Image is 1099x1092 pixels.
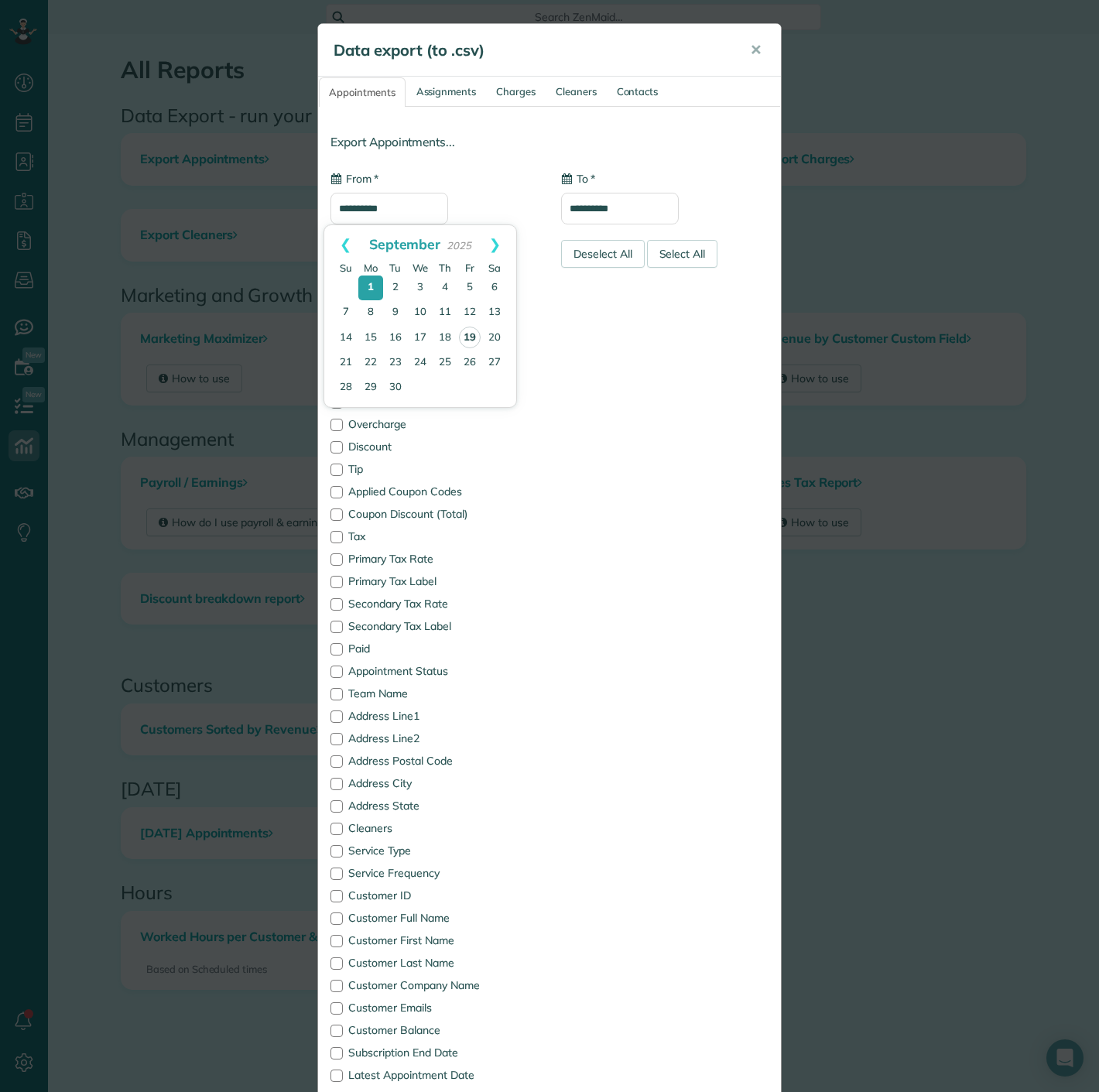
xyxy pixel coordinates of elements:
[324,225,367,264] a: Prev
[330,957,538,968] label: Customer Last Name
[358,326,383,351] a: 15
[433,300,457,325] a: 11
[358,276,383,300] a: 1
[330,800,538,811] label: Address State
[383,351,408,375] a: 23
[330,755,538,766] label: Address Postal Code
[383,375,408,400] a: 30
[330,688,538,699] label: Team Name
[330,464,538,474] label: Tip
[330,845,538,856] label: Service Type
[482,300,507,325] a: 13
[358,375,383,400] a: 29
[330,135,769,149] h4: Export Appointments...
[369,235,441,252] span: September
[465,262,474,274] span: Friday
[457,300,482,325] a: 12
[330,666,538,676] label: Appointment Status
[330,890,538,901] label: Customer ID
[358,351,383,375] a: 22
[330,531,538,542] label: Tax
[330,441,538,452] label: Discount
[330,710,538,721] label: Address Line1
[330,1047,538,1058] label: Subscription End Date
[330,912,538,923] label: Customer Full Name
[561,240,645,268] div: Deselect All
[488,262,501,274] span: Saturday
[457,276,482,300] a: 5
[408,351,433,375] a: 24
[340,262,352,274] span: Sunday
[561,171,595,187] label: To
[330,643,538,654] label: Paid
[330,553,538,564] label: Primary Tax Rate
[330,980,538,991] label: Customer Company Name
[474,225,516,264] a: Next
[334,375,358,400] a: 28
[330,1070,538,1080] label: Latest Appointment Date
[546,77,606,106] a: Cleaners
[408,300,433,325] a: 10
[487,77,545,106] a: Charges
[330,598,538,609] label: Secondary Tax Rate
[433,326,457,351] a: 18
[408,276,433,300] a: 3
[383,300,408,325] a: 9
[408,326,433,351] a: 17
[330,576,538,587] label: Primary Tax Label
[383,326,408,351] a: 16
[330,778,538,789] label: Address City
[334,326,358,351] a: 14
[647,240,718,268] div: Select All
[319,77,406,107] a: Appointments
[330,171,378,187] label: From
[389,262,401,274] span: Tuesday
[608,77,668,106] a: Contacts
[457,351,482,375] a: 26
[750,41,762,59] span: ✕
[358,300,383,325] a: 8
[482,276,507,300] a: 6
[330,823,538,834] label: Cleaners
[334,39,728,61] h5: Data export (to .csv)
[383,276,408,300] a: 2
[330,419,538,430] label: Overcharge
[330,935,538,946] label: Customer First Name
[330,621,538,632] label: Secondary Tax Label
[413,262,428,274] span: Wednesday
[433,276,457,300] a: 4
[482,351,507,375] a: 27
[334,351,358,375] a: 21
[330,733,538,744] label: Address Line2
[330,1002,538,1013] label: Customer Emails
[334,300,358,325] a: 7
[482,326,507,351] a: 20
[330,1025,538,1036] label: Customer Balance
[330,508,538,519] label: Coupon Discount (Total)
[330,868,538,878] label: Service Frequency
[364,262,378,274] span: Monday
[407,77,486,106] a: Assignments
[330,486,538,497] label: Applied Coupon Codes
[459,327,481,348] a: 19
[447,239,471,252] span: 2025
[433,351,457,375] a: 25
[439,262,451,274] span: Thursday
